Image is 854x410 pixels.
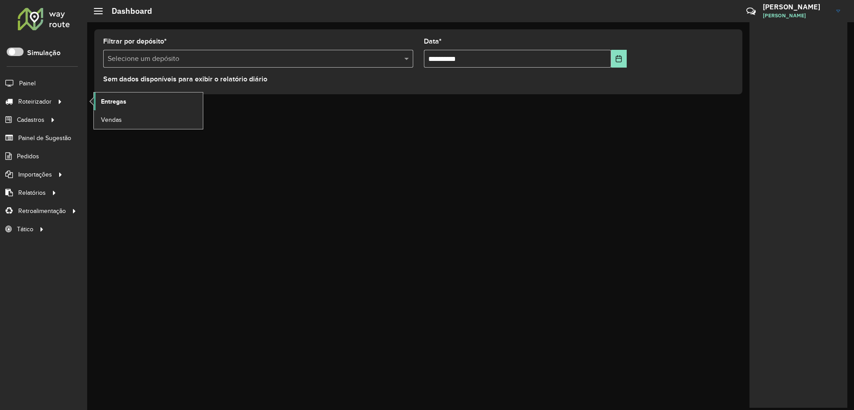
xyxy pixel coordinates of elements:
[18,97,52,106] span: Roteirizador
[101,115,122,125] span: Vendas
[17,115,44,125] span: Cadastros
[17,225,33,234] span: Tático
[741,2,761,21] a: Contato Rápido
[17,152,39,161] span: Pedidos
[763,12,830,20] span: [PERSON_NAME]
[19,79,36,88] span: Painel
[611,50,627,68] button: Choose Date
[103,6,152,16] h2: Dashboard
[103,36,167,47] label: Filtrar por depósito
[18,170,52,179] span: Importações
[101,97,126,106] span: Entregas
[103,74,267,84] label: Sem dados disponíveis para exibir o relatório diário
[18,206,66,216] span: Retroalimentação
[424,36,442,47] label: Data
[763,3,830,11] h3: [PERSON_NAME]
[18,188,46,197] span: Relatórios
[18,133,71,143] span: Painel de Sugestão
[94,92,203,110] a: Entregas
[94,111,203,129] a: Vendas
[27,48,60,58] label: Simulação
